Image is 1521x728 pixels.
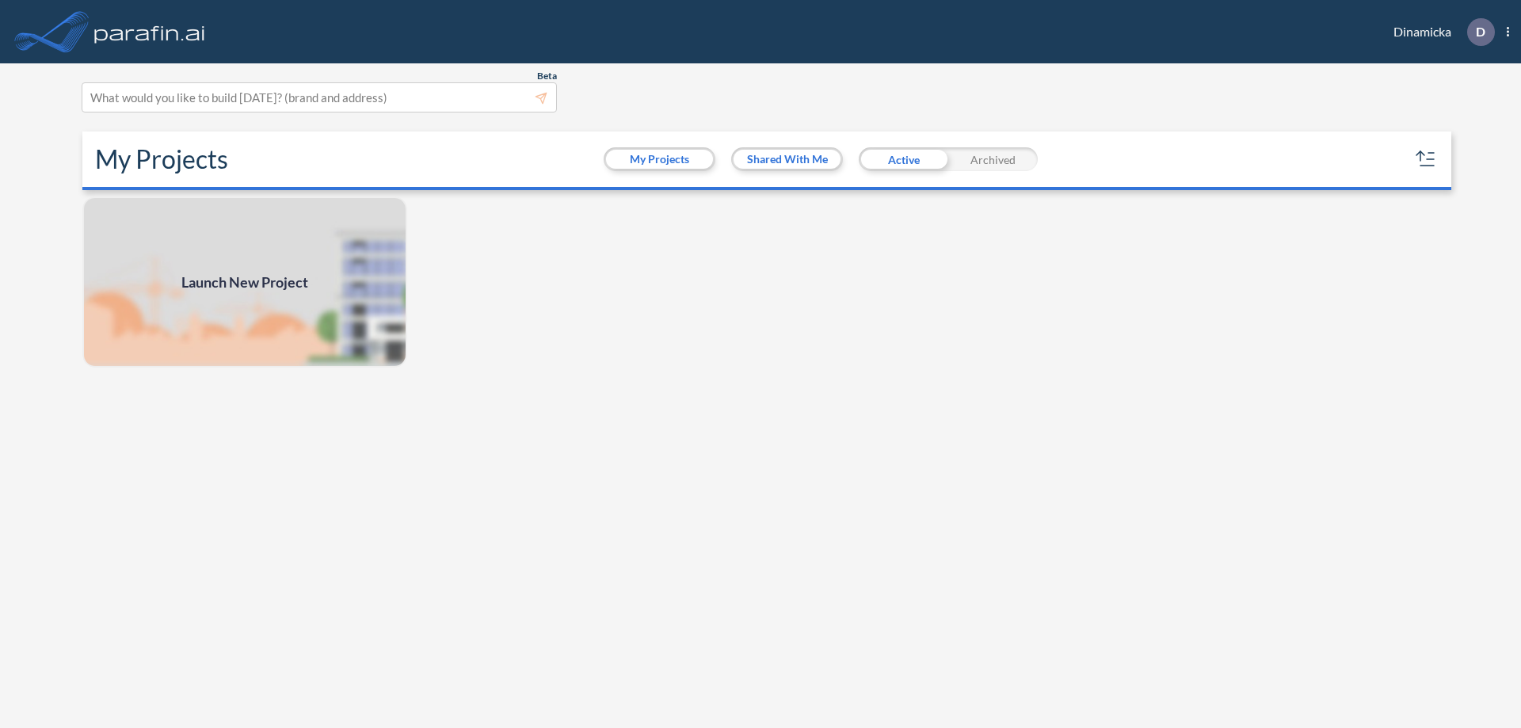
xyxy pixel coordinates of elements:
[82,196,407,368] a: Launch New Project
[1476,25,1485,39] p: D
[1370,18,1509,46] div: Dinamicka
[91,16,208,48] img: logo
[948,147,1038,171] div: Archived
[82,196,407,368] img: add
[734,150,841,169] button: Shared With Me
[606,150,713,169] button: My Projects
[537,70,557,82] span: Beta
[1413,147,1439,172] button: sort
[859,147,948,171] div: Active
[95,144,228,174] h2: My Projects
[181,272,308,293] span: Launch New Project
